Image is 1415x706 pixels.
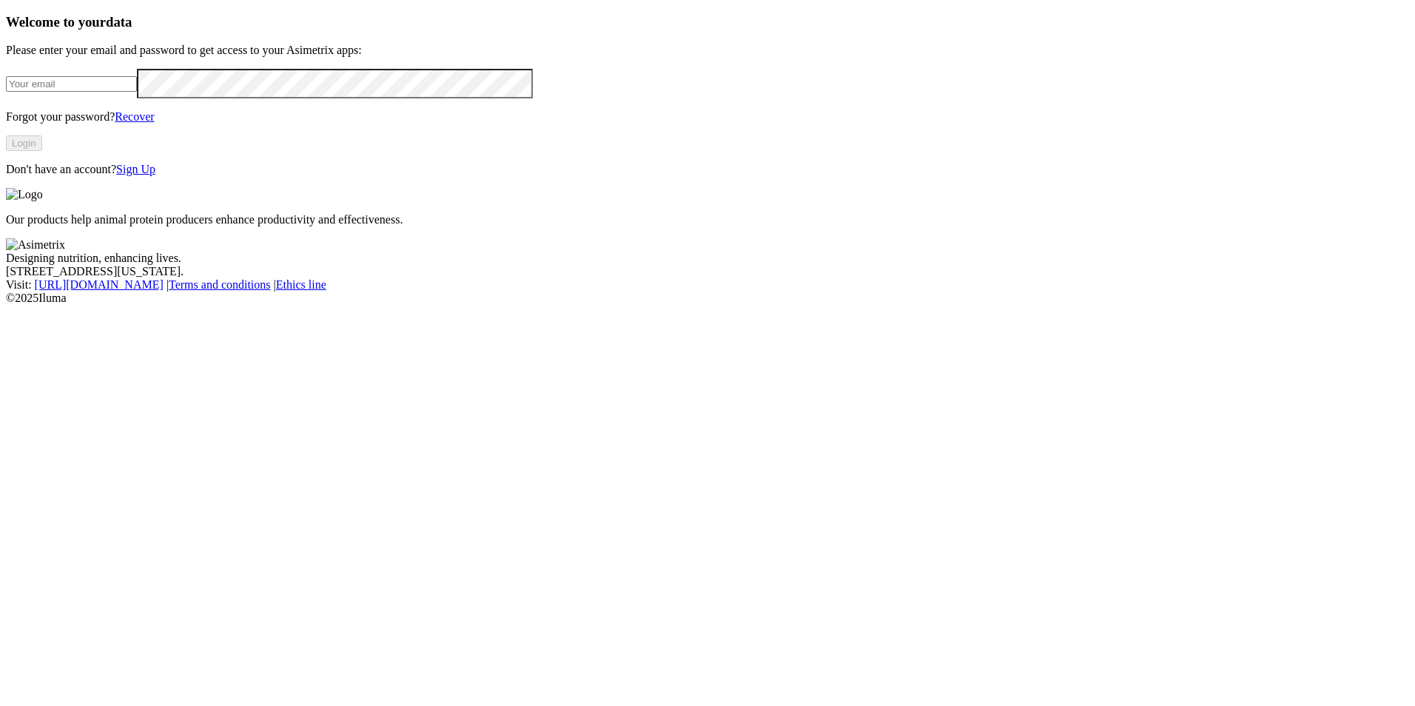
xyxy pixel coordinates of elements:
img: Logo [6,188,43,201]
a: [URL][DOMAIN_NAME] [35,278,164,291]
p: Don't have an account? [6,163,1409,176]
p: Our products help animal protein producers enhance productivity and effectiveness. [6,213,1409,226]
input: Your email [6,76,137,92]
div: © 2025 Iluma [6,292,1409,305]
span: data [106,14,132,30]
a: Ethics line [276,278,326,291]
p: Please enter your email and password to get access to your Asimetrix apps: [6,44,1409,57]
img: Asimetrix [6,238,65,252]
div: [STREET_ADDRESS][US_STATE]. [6,265,1409,278]
button: Login [6,135,42,151]
h3: Welcome to your [6,14,1409,30]
a: Terms and conditions [169,278,271,291]
a: Sign Up [116,163,155,175]
p: Forgot your password? [6,110,1409,124]
a: Recover [115,110,154,123]
div: Designing nutrition, enhancing lives. [6,252,1409,265]
div: Visit : | | [6,278,1409,292]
